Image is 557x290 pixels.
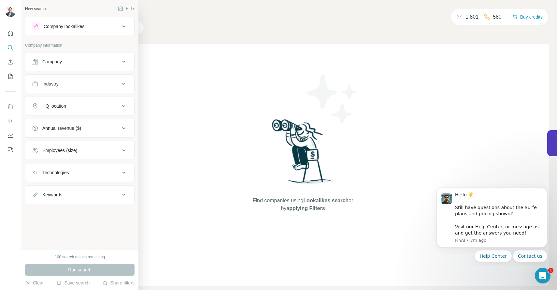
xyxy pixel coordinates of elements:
button: Dashboard [5,130,16,141]
div: Keywords [42,191,62,198]
span: Lookalikes search [303,198,349,203]
div: 100 search results remaining [55,254,105,260]
div: Technologies [42,169,69,176]
div: Industry [42,81,59,87]
button: Feedback [5,144,16,156]
button: Technologies [25,165,134,180]
button: Use Surfe API [5,115,16,127]
button: Search [5,42,16,53]
span: applying Filters [286,206,325,211]
button: Use Surfe on LinkedIn [5,101,16,113]
iframe: Intercom notifications message [427,182,557,266]
button: Buy credits [512,12,543,22]
p: Company information [25,42,135,48]
div: Annual revenue ($) [42,125,81,131]
button: Share filters [102,280,135,286]
button: Industry [25,76,134,92]
button: Employees (size) [25,143,134,158]
img: Avatar [5,7,16,17]
h4: Search [57,8,549,17]
div: New search [25,6,46,12]
button: Keywords [25,187,134,203]
button: Clear [25,280,44,286]
div: Employees (size) [42,147,77,154]
button: Company [25,54,134,69]
img: Surfe Illustration - Stars [303,70,362,129]
div: HQ location [42,103,66,109]
button: Annual revenue ($) [25,120,134,136]
button: My lists [5,70,16,82]
button: Company lookalikes [25,19,134,34]
div: Company lookalikes [44,23,84,30]
button: Hide [113,4,138,14]
iframe: Intercom live chat [535,268,550,283]
div: Company [42,58,62,65]
button: Quick start [5,27,16,39]
img: Surfe Illustration - Woman searching with binoculars [269,117,337,190]
span: 1 [548,268,553,273]
button: Enrich CSV [5,56,16,68]
span: Find companies using or by [251,197,355,212]
button: Save search [56,280,90,286]
p: 1,801 [465,13,478,21]
button: HQ location [25,98,134,114]
p: 580 [493,13,502,21]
